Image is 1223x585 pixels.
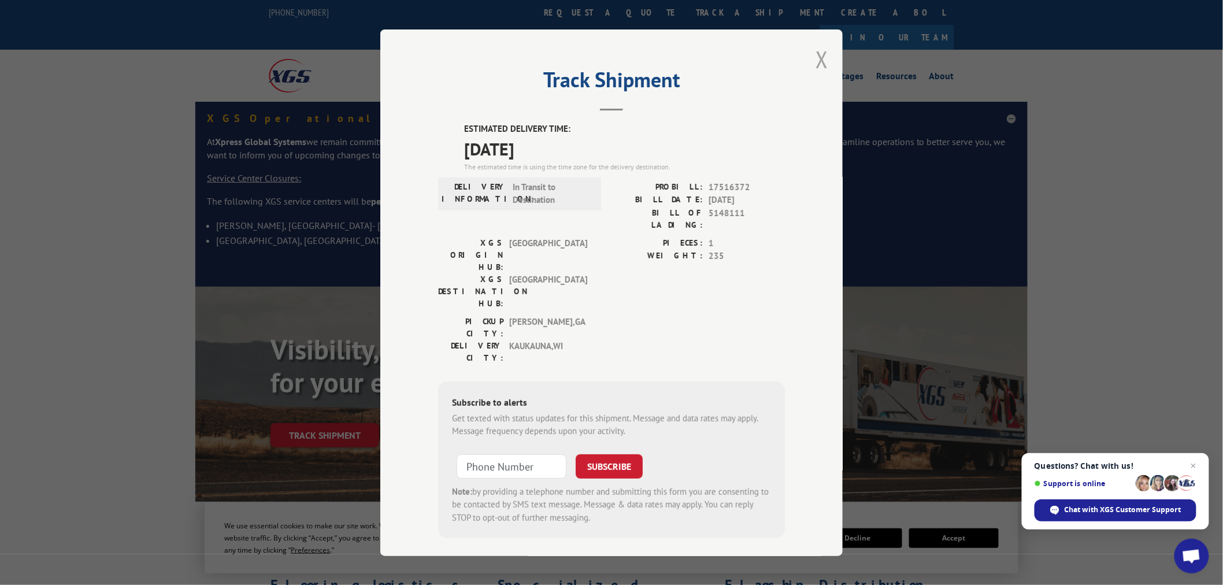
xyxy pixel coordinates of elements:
[611,236,703,250] label: PIECES:
[464,135,785,161] span: [DATE]
[1174,539,1209,573] a: Open chat
[464,161,785,172] div: The estimated time is using the time zone for the delivery destination.
[816,44,828,75] button: Close modal
[438,273,503,309] label: XGS DESTINATION HUB:
[464,123,785,136] label: ESTIMATED DELIVERY TIME:
[611,206,703,231] label: BILL OF LADING:
[709,236,785,250] span: 1
[457,454,566,478] input: Phone Number
[442,180,507,206] label: DELIVERY INFORMATION:
[611,180,703,194] label: PROBILL:
[611,250,703,263] label: WEIGHT:
[611,194,703,207] label: BILL DATE:
[509,315,587,339] span: [PERSON_NAME] , GA
[452,412,771,438] div: Get texted with status updates for this shipment. Message and data rates may apply. Message frequ...
[576,454,643,478] button: SUBSCRIBE
[438,236,503,273] label: XGS ORIGIN HUB:
[452,486,472,497] strong: Note:
[709,180,785,194] span: 17516372
[509,273,587,309] span: [GEOGRAPHIC_DATA]
[452,485,771,524] div: by providing a telephone number and submitting this form you are consenting to be contacted by SM...
[438,72,785,94] h2: Track Shipment
[1035,499,1196,521] span: Chat with XGS Customer Support
[513,180,591,206] span: In Transit to Destination
[509,236,587,273] span: [GEOGRAPHIC_DATA]
[1035,461,1196,471] span: Questions? Chat with us!
[1035,479,1132,488] span: Support is online
[709,206,785,231] span: 5148111
[509,339,587,364] span: KAUKAUNA , WI
[438,315,503,339] label: PICKUP CITY:
[1065,505,1181,515] span: Chat with XGS Customer Support
[709,194,785,207] span: [DATE]
[709,250,785,263] span: 235
[438,339,503,364] label: DELIVERY CITY:
[452,395,771,412] div: Subscribe to alerts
